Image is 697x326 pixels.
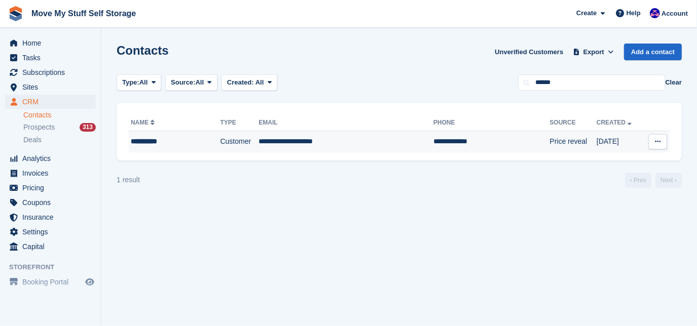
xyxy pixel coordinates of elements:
[22,181,83,195] span: Pricing
[5,36,96,50] a: menu
[5,95,96,109] a: menu
[80,123,96,132] div: 313
[433,115,550,131] th: Phone
[665,77,682,88] button: Clear
[255,78,264,86] span: All
[5,151,96,166] a: menu
[22,65,83,79] span: Subscriptions
[196,77,204,88] span: All
[22,166,83,180] span: Invoices
[22,36,83,50] span: Home
[491,44,567,60] a: Unverified Customers
[171,77,195,88] span: Source:
[22,195,83,210] span: Coupons
[5,166,96,180] a: menu
[117,175,140,185] div: 1 result
[23,110,96,120] a: Contacts
[5,181,96,195] a: menu
[23,135,42,145] span: Deals
[623,173,684,188] nav: Page
[5,239,96,254] a: menu
[221,115,259,131] th: Type
[9,262,101,272] span: Storefront
[597,119,634,126] a: Created
[583,47,604,57] span: Export
[27,5,140,22] a: Move My Stuff Self Storage
[227,78,254,86] span: Created:
[550,131,597,152] td: Price reveal
[5,275,96,289] a: menu
[165,74,217,91] button: Source: All
[624,44,682,60] a: Add a contact
[650,8,660,18] img: Jade Whetnall
[576,8,597,18] span: Create
[8,6,23,21] img: stora-icon-8386f47178a22dfd0bd8f6a31ec36ba5ce8667c1dd55bd0f319d3a0aa187defe.svg
[5,225,96,239] a: menu
[23,123,55,132] span: Prospects
[625,173,651,188] a: Previous
[550,115,597,131] th: Source
[5,80,96,94] a: menu
[221,131,259,152] td: Customer
[5,210,96,224] a: menu
[627,8,641,18] span: Help
[139,77,148,88] span: All
[131,119,157,126] a: Name
[117,44,169,57] h1: Contacts
[259,115,433,131] th: Email
[22,275,83,289] span: Booking Portal
[655,173,682,188] a: Next
[5,51,96,65] a: menu
[222,74,277,91] button: Created: All
[122,77,139,88] span: Type:
[22,151,83,166] span: Analytics
[571,44,616,60] button: Export
[23,135,96,145] a: Deals
[22,210,83,224] span: Insurance
[22,95,83,109] span: CRM
[22,239,83,254] span: Capital
[22,51,83,65] span: Tasks
[22,225,83,239] span: Settings
[23,122,96,133] a: Prospects 313
[662,9,688,19] span: Account
[597,131,643,152] td: [DATE]
[5,195,96,210] a: menu
[5,65,96,79] a: menu
[22,80,83,94] span: Sites
[117,74,161,91] button: Type: All
[84,276,96,288] a: Preview store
